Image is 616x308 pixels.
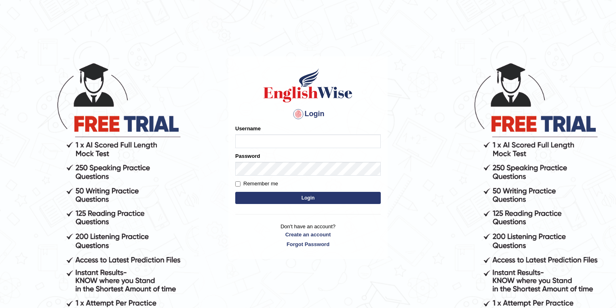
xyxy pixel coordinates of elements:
a: Forgot Password [235,240,381,248]
button: Login [235,192,381,204]
label: Remember me [235,180,278,188]
img: Logo of English Wise sign in for intelligent practice with AI [262,67,354,104]
input: Remember me [235,181,240,187]
label: Username [235,125,261,132]
p: Don't have an account? [235,223,381,248]
label: Password [235,152,260,160]
h4: Login [235,108,381,121]
a: Create an account [235,231,381,238]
